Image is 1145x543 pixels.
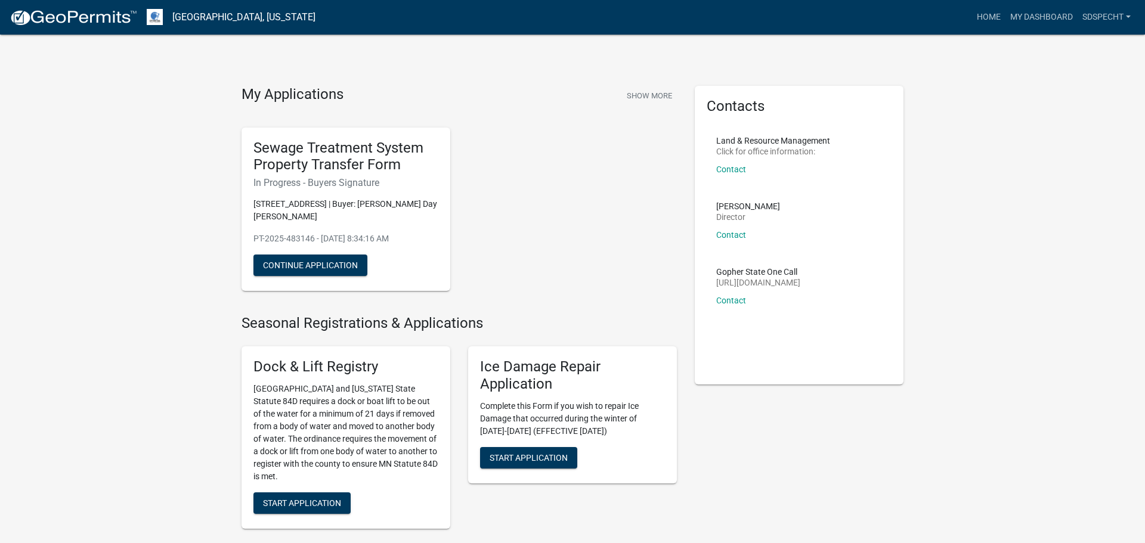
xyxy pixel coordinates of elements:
[253,255,367,276] button: Continue Application
[716,278,800,287] p: [URL][DOMAIN_NAME]
[716,165,746,174] a: Contact
[242,86,343,104] h4: My Applications
[707,98,892,115] h5: Contacts
[716,202,780,210] p: [PERSON_NAME]
[716,230,746,240] a: Contact
[716,147,830,156] p: Click for office information:
[716,296,746,305] a: Contact
[263,498,341,507] span: Start Application
[480,358,665,393] h5: Ice Damage Repair Application
[253,198,438,223] p: [STREET_ADDRESS] | Buyer: [PERSON_NAME] Day [PERSON_NAME]
[1078,6,1135,29] a: sdspecht
[253,139,438,174] h5: Sewage Treatment System Property Transfer Form
[480,400,665,437] p: Complete this Form if you wish to repair Ice Damage that occurred during the winter of [DATE]-[DA...
[253,177,438,188] h6: In Progress - Buyers Signature
[972,6,1005,29] a: Home
[1005,6,1078,29] a: My Dashboard
[716,213,780,221] p: Director
[253,232,438,245] p: PT-2025-483146 - [DATE] 8:34:16 AM
[253,383,438,483] p: [GEOGRAPHIC_DATA] and [US_STATE] State Statute 84D requires a dock or boat lift to be out of the ...
[147,9,163,25] img: Otter Tail County, Minnesota
[253,492,351,514] button: Start Application
[716,268,800,276] p: Gopher State One Call
[490,452,568,462] span: Start Application
[242,315,677,332] h4: Seasonal Registrations & Applications
[480,447,577,468] button: Start Application
[622,86,677,106] button: Show More
[253,358,438,376] h5: Dock & Lift Registry
[716,136,830,145] p: Land & Resource Management
[172,7,315,27] a: [GEOGRAPHIC_DATA], [US_STATE]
